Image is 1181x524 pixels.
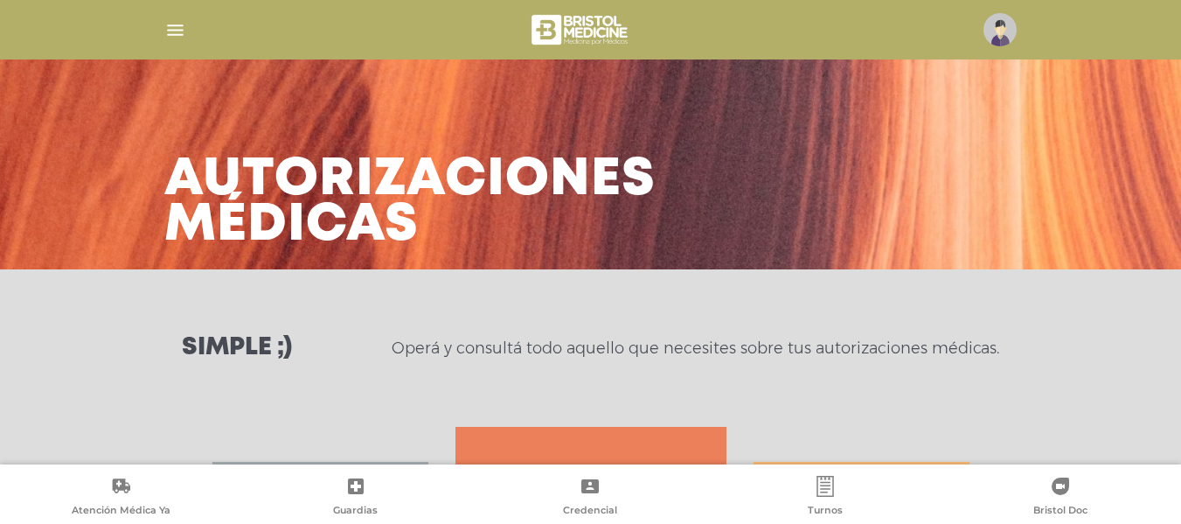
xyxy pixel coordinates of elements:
a: Atención Médica Ya [3,476,239,521]
a: Guardias [239,476,474,521]
span: Guardias [333,504,378,520]
span: Turnos [808,504,843,520]
img: bristol-medicine-blanco.png [529,9,633,51]
a: Credencial [473,476,708,521]
a: Bristol Doc [942,476,1178,521]
span: Credencial [563,504,617,520]
h3: Simple ;) [182,336,292,360]
img: Cober_menu-lines-white.svg [164,19,186,41]
p: Operá y consultá todo aquello que necesites sobre tus autorizaciones médicas. [392,338,999,359]
h3: Autorizaciones médicas [164,157,656,248]
span: Bristol Doc [1033,504,1087,520]
span: Atención Médica Ya [72,504,170,520]
a: Turnos [708,476,943,521]
img: profile-placeholder.svg [983,13,1017,46]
